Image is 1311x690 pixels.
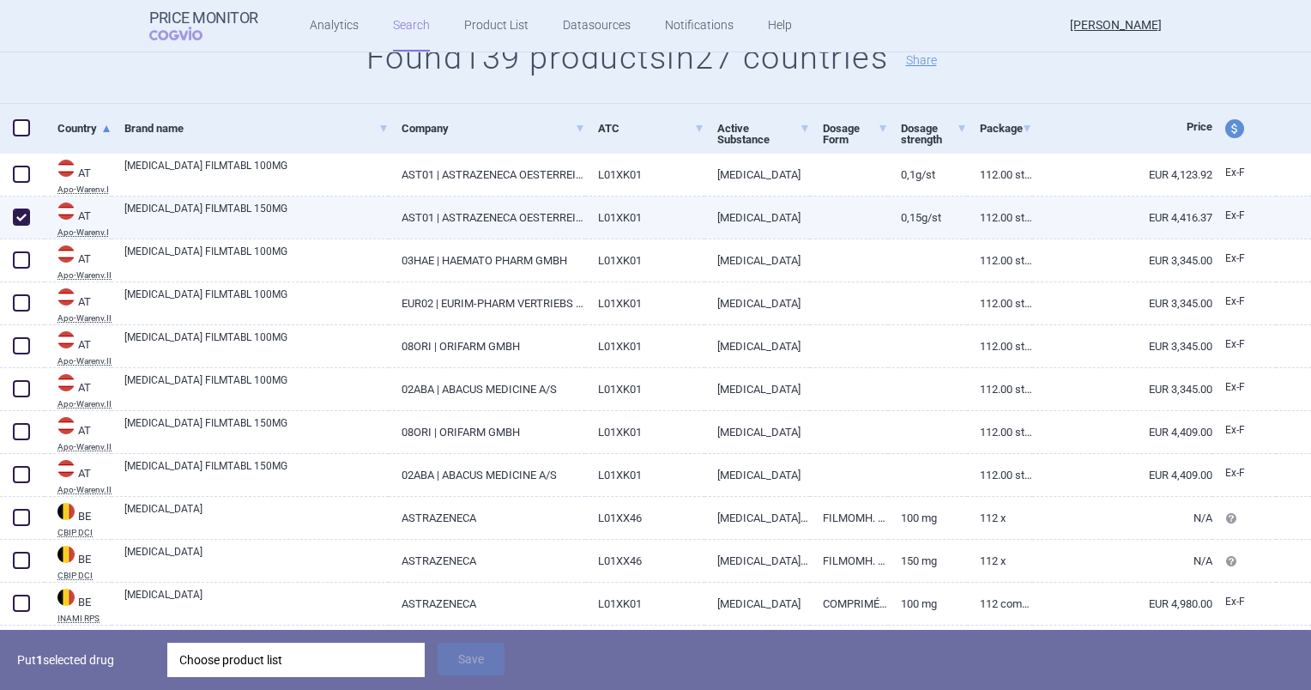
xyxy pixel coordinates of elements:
[585,497,704,539] a: L01XX46
[1032,454,1212,496] a: EUR 4,409.00
[704,368,809,410] a: [MEDICAL_DATA]
[389,368,585,410] a: 02ABA | ABACUS MEDICINE A/S
[1032,368,1212,410] a: EUR 3,345.00
[389,282,585,324] a: EUR02 | EURIM-PHARM VERTRIEBS GMB
[389,583,585,625] a: ASTRAZENECA
[967,454,1032,496] a: 112.00 ST | Stück
[57,160,75,177] img: Austria
[585,454,704,496] a: L01XK01
[389,154,585,196] a: AST01 | ASTRAZENECA OESTERREICH
[45,372,112,409] a: ATATApo-Warenv.II
[585,282,704,324] a: L01XK01
[585,411,704,453] a: L01XK01
[179,643,413,677] div: Choose product list
[1032,540,1212,582] a: N/A
[57,529,112,537] abbr: CBIP DCI — Belgian Center for Pharmacotherapeutic Information (CBIP)
[1212,160,1276,186] a: Ex-F
[1225,467,1245,479] span: Ex-factory price
[888,540,967,582] a: 150 mg
[1212,590,1276,615] a: Ex-F
[1225,381,1245,393] span: Ex-factory price
[1212,418,1276,444] a: Ex-F
[167,643,425,677] div: Choose product list
[888,626,967,668] a: 150 mg
[810,583,889,625] a: COMPRIMÉ PELLICULÉ
[124,330,389,360] a: [MEDICAL_DATA] FILMTABL 100MG
[389,454,585,496] a: 02ABA | ABACUS MEDICINE A/S
[45,415,112,451] a: ATATApo-Warenv.II
[36,653,43,667] strong: 1
[704,154,809,196] a: [MEDICAL_DATA]
[888,583,967,625] a: 100 mg
[967,626,1032,668] a: 112 comprimés pelliculés, 150 mg
[810,626,889,668] a: COMPRIMÉ PELLICULÉ
[124,415,389,446] a: [MEDICAL_DATA] FILMTABL 150MG
[124,107,389,149] a: Brand name
[389,497,585,539] a: ASTRAZENECA
[585,325,704,367] a: L01XK01
[389,239,585,281] a: 03HAE | HAEMATO PHARM GMBH
[901,107,967,160] a: Dosage strength
[57,400,112,409] abbr: Apo-Warenv.II — Apothekerverlag Warenverzeichnis. Online database developed by the Österreichisch...
[57,486,112,494] abbr: Apo-Warenv.II — Apothekerverlag Warenverzeichnis. Online database developed by the Österreichisch...
[1212,332,1276,358] a: Ex-F
[704,239,809,281] a: [MEDICAL_DATA]
[124,372,389,403] a: [MEDICAL_DATA] FILMTABL 100MG
[57,331,75,348] img: Austria
[704,197,809,239] a: [MEDICAL_DATA]
[402,107,585,149] a: Company
[1225,596,1245,608] span: Ex-factory price
[389,626,585,668] a: ASTRAZENECA
[57,288,75,306] img: Austria
[124,458,389,489] a: [MEDICAL_DATA] FILMTABL 150MG
[57,374,75,391] img: Austria
[57,589,75,606] img: Belgium
[57,203,75,220] img: Austria
[45,287,112,323] a: ATATApo-Warenv.II
[980,107,1032,149] a: Package
[1032,282,1212,324] a: EUR 3,345.00
[124,201,389,232] a: [MEDICAL_DATA] FILMTABL 150MG
[1225,295,1245,307] span: Ex-factory price
[967,540,1032,582] a: 112 x
[57,228,112,237] abbr: Apo-Warenv.I — Apothekerverlag Warenverzeichnis. Online database developed by the Österreichische...
[585,154,704,196] a: L01XK01
[823,107,889,160] a: Dosage Form
[45,158,112,194] a: ATATApo-Warenv.I
[1225,424,1245,436] span: Ex-factory price
[704,540,809,582] a: [MEDICAL_DATA] ORAAL 150 MG
[1032,325,1212,367] a: EUR 3,345.00
[704,325,809,367] a: [MEDICAL_DATA]
[810,540,889,582] a: FILMOMH. TABL.
[57,314,112,323] abbr: Apo-Warenv.II — Apothekerverlag Warenverzeichnis. Online database developed by the Österreichisch...
[389,325,585,367] a: 08ORI | ORIFARM GMBH
[1032,239,1212,281] a: EUR 3,345.00
[45,587,112,623] a: BEBEINAMI RPS
[57,503,75,520] img: Belgium
[1212,246,1276,272] a: Ex-F
[1225,338,1245,350] span: Ex-factory price
[149,27,227,40] span: COGVIO
[585,540,704,582] a: L01XX46
[704,583,809,625] a: [MEDICAL_DATA]
[57,546,75,563] img: Belgium
[598,107,704,149] a: ATC
[389,540,585,582] a: ASTRAZENECA
[810,497,889,539] a: FILMOMH. TABL.
[124,287,389,318] a: [MEDICAL_DATA] FILMTABL 100MG
[57,271,112,280] abbr: Apo-Warenv.II — Apothekerverlag Warenverzeichnis. Online database developed by the Österreichisch...
[967,583,1032,625] a: 112 comprimés pelliculés, 100 mg
[1032,626,1212,668] a: EUR 4,980.00
[1212,375,1276,401] a: Ex-F
[585,626,704,668] a: L01XK01
[585,239,704,281] a: L01XK01
[124,158,389,189] a: [MEDICAL_DATA] FILMTABL 100MG
[1032,197,1212,239] a: EUR 4,416.37
[1225,166,1245,179] span: Ex-factory price
[1225,209,1245,221] span: Ex-factory price
[45,544,112,580] a: BEBECBIP DCI
[1212,461,1276,487] a: Ex-F
[967,282,1032,324] a: 112.00 ST | Stück
[45,244,112,280] a: ATATApo-Warenv.II
[149,9,258,27] strong: Price Monitor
